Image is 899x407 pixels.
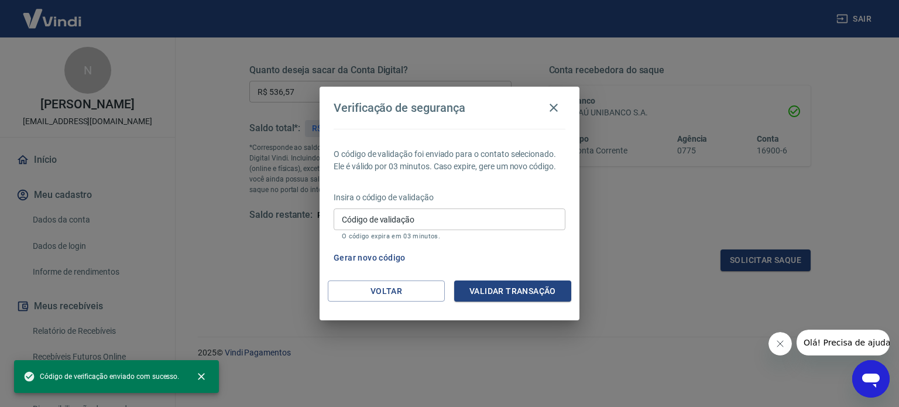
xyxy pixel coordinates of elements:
[328,281,445,302] button: Voltar
[23,371,179,382] span: Código de verificação enviado com sucesso.
[797,330,890,355] iframe: Mensagem da empresa
[329,247,410,269] button: Gerar novo código
[334,191,565,204] p: Insira o código de validação
[768,332,792,355] iframe: Fechar mensagem
[342,232,557,240] p: O código expira em 03 minutos.
[7,8,98,18] span: Olá! Precisa de ajuda?
[188,364,214,389] button: close
[334,148,565,173] p: O código de validação foi enviado para o contato selecionado. Ele é válido por 03 minutos. Caso e...
[454,281,571,302] button: Validar transação
[334,101,465,115] h4: Verificação de segurança
[852,360,890,398] iframe: Botão para abrir a janela de mensagens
